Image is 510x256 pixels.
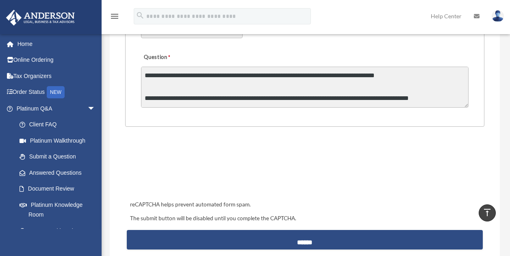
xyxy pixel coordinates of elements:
[47,86,65,98] div: NEW
[110,14,119,21] a: menu
[482,208,492,217] i: vertical_align_top
[11,223,108,249] a: Tax & Bookkeeping Packages
[6,100,108,117] a: Platinum Q&Aarrow_drop_down
[136,11,145,20] i: search
[127,214,482,223] div: The submit button will be disabled until you complete the CAPTCHA.
[11,197,108,223] a: Platinum Knowledge Room
[127,200,482,210] div: reCAPTCHA helps prevent automated form spam.
[11,149,104,165] a: Submit a Question
[87,100,104,117] span: arrow_drop_down
[6,52,108,68] a: Online Ordering
[11,165,108,181] a: Answered Questions
[4,10,77,26] img: Anderson Advisors Platinum Portal
[6,84,108,101] a: Order StatusNEW
[11,181,108,197] a: Document Review
[110,11,119,21] i: menu
[141,52,204,63] label: Question
[6,68,108,84] a: Tax Organizers
[128,152,251,184] iframe: reCAPTCHA
[6,36,108,52] a: Home
[11,132,108,149] a: Platinum Walkthrough
[479,204,496,221] a: vertical_align_top
[11,117,108,133] a: Client FAQ
[492,10,504,22] img: User Pic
